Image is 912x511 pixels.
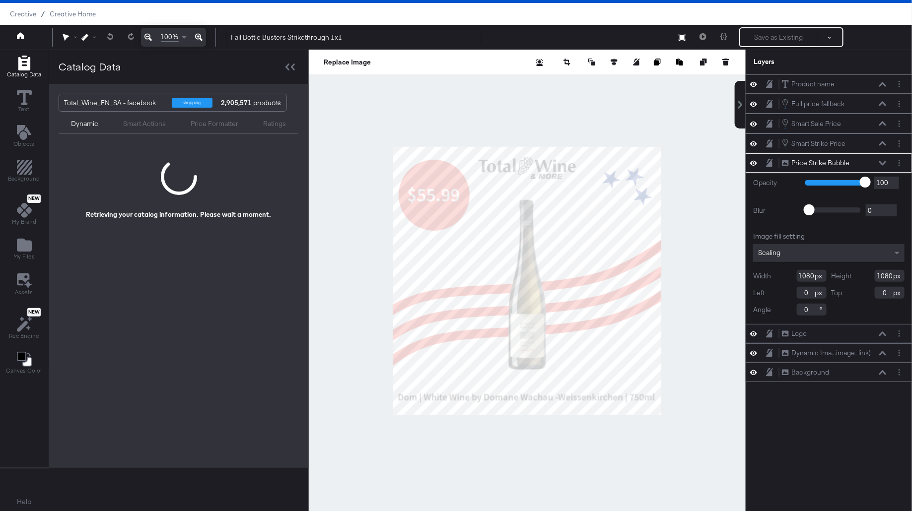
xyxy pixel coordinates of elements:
div: Total_Wine_FN_SA - facebook [64,94,164,111]
button: Dynamic Ima...image_link) [781,348,871,358]
div: Smart Strike Price [791,139,845,148]
span: Creative [10,10,36,18]
button: Assets [9,270,39,299]
button: Add Text [8,123,41,151]
div: Product name [791,79,835,89]
span: 100% [161,32,179,42]
div: Layers [754,57,855,66]
button: Add Rectangle [1,53,47,81]
strong: 2,905,571 [220,94,254,111]
span: Scaling [758,248,780,257]
label: Blur [753,206,798,215]
button: NewMy Brand [6,192,42,229]
div: Retrieving your catalog information. Please wait a moment. [86,210,272,219]
button: Layer Options [894,328,905,339]
div: Image fill setting [753,232,905,241]
span: Assets [15,288,33,296]
div: Price Formatter [191,119,238,128]
span: Rec Engine [9,332,39,340]
div: Smart Actions [123,119,166,128]
button: Add Rectangle [2,158,46,186]
label: Width [753,271,771,281]
span: My Brand [12,218,36,226]
button: Replace Image [324,57,371,67]
button: Price Strike Bubble [781,158,850,168]
div: products [220,94,250,111]
span: Canvas Color [6,367,42,375]
button: Layer Options [894,99,905,109]
button: Smart Sale Price [781,118,842,129]
div: Background [791,368,829,377]
button: Logo [781,328,807,339]
div: Catalog Data [59,60,121,74]
button: Smart Strike Price [781,138,846,149]
a: Help [17,497,32,507]
span: New [27,309,41,316]
div: Smart Sale Price [791,119,841,128]
div: Full price fallback [791,99,844,109]
span: Background [8,175,40,183]
button: Help [10,493,39,511]
span: Catalog Data [7,70,41,78]
button: Paste image [676,57,686,67]
span: Text [19,105,30,113]
button: Full price fallback [781,98,845,109]
button: Copy image [654,57,664,67]
svg: Remove background [536,59,543,66]
span: My Files [13,253,35,260]
button: Layer Options [894,79,905,89]
span: / [36,10,50,18]
svg: Copy image [654,59,661,65]
div: Ratings [263,119,286,128]
div: Logo [791,329,807,338]
button: Layer Options [894,119,905,129]
label: Opacity [753,178,798,188]
div: Dynamic Ima...image_link) [791,348,871,358]
span: New [27,195,41,202]
svg: Paste image [676,59,683,65]
label: Top [832,288,842,298]
div: Price Strike Bubble [791,158,849,168]
button: Product name [781,79,835,89]
label: Height [832,271,852,281]
button: Layer Options [894,158,905,168]
div: Dynamic [71,119,98,128]
button: NewRec Engine [3,306,45,343]
div: shopping [172,98,212,108]
button: Background [781,367,830,378]
span: Objects [14,140,35,148]
button: Text [11,88,38,116]
button: Layer Options [894,348,905,358]
button: Layer Options [894,138,905,149]
button: Add Files [7,236,41,264]
label: Angle [753,305,771,315]
a: Creative Home [50,10,96,18]
label: Left [753,288,765,298]
button: Layer Options [894,367,905,378]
